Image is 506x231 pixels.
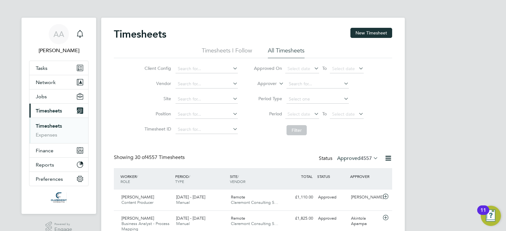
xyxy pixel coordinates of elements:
button: Finance [29,143,88,157]
a: Expenses [36,132,57,138]
label: Site [143,96,171,101]
div: Status [319,154,379,163]
label: Position [143,111,171,117]
span: Select date [332,111,355,117]
span: / [238,174,239,179]
img: claremontconsulting1-logo-retina.png [51,192,66,203]
h2: Timesheets [114,28,166,40]
span: Manual [176,221,190,226]
label: Vendor [143,81,171,86]
input: Select one [287,95,349,104]
div: Timesheets [29,118,88,143]
span: TYPE [175,179,184,184]
a: Tasks [29,61,88,75]
div: £1,825.00 [283,213,316,224]
span: ROLE [120,179,130,184]
span: Content Producer [121,200,153,205]
button: New Timesheet [350,28,392,38]
div: APPROVER [349,171,381,182]
span: VENDOR [230,179,245,184]
button: Preferences [29,172,88,186]
span: Claremont Consulting S… [231,221,278,226]
label: Timesheet ID [143,126,171,132]
span: Claremont Consulting S… [231,200,278,205]
div: PERIOD [174,171,228,187]
div: £1,110.00 [283,192,316,203]
a: AA[PERSON_NAME] [29,24,89,54]
a: Go to home page [29,192,89,203]
input: Search for... [176,80,238,88]
span: Afzal Ahmed [29,47,89,54]
button: Network [29,75,88,89]
label: Period Type [254,96,282,101]
span: Timesheets [36,108,62,114]
button: Filter [287,125,307,135]
span: [DATE] - [DATE] [176,194,205,200]
span: / [189,174,190,179]
span: Select date [332,66,355,71]
span: 30 of [135,154,146,161]
span: [PERSON_NAME] [121,216,154,221]
nav: Main navigation [22,18,96,214]
div: SITE [228,171,283,187]
input: Search for... [176,95,238,104]
span: Remote [231,194,245,200]
div: Approved [316,213,349,224]
span: To [320,64,329,72]
div: STATUS [316,171,349,182]
div: Akintola Apampa [349,213,381,229]
div: Approved [316,192,349,203]
span: AA [53,30,64,38]
input: Search for... [287,80,349,88]
span: Network [36,79,56,85]
span: / [137,174,138,179]
span: Reports [36,162,54,168]
input: Search for... [176,64,238,73]
span: Jobs [36,94,47,100]
div: [PERSON_NAME] [349,192,381,203]
div: WORKER [119,171,174,187]
button: Reports [29,158,88,172]
span: Manual [176,200,190,205]
span: Select date [287,111,310,117]
input: Search for... [176,110,238,119]
li: Timesheets I Follow [202,47,252,58]
span: Tasks [36,65,47,71]
label: Period [254,111,282,117]
li: All Timesheets [268,47,305,58]
span: [DATE] - [DATE] [176,216,205,221]
label: Approved On [254,65,282,71]
span: Remote [231,216,245,221]
button: Timesheets [29,104,88,118]
button: Open Resource Center, 11 new notifications [481,206,501,226]
div: 11 [480,210,486,218]
label: Approved [337,155,378,161]
input: Search for... [176,125,238,134]
span: Finance [36,148,53,154]
label: Approver [248,81,277,87]
button: Jobs [29,89,88,103]
span: To [320,110,329,118]
span: 4557 [361,155,372,161]
span: Select date [287,66,310,71]
span: 4557 Timesheets [135,154,185,161]
a: Timesheets [36,123,62,129]
label: Client Config [143,65,171,71]
span: Powered by [54,222,72,227]
span: [PERSON_NAME] [121,194,154,200]
span: Preferences [36,176,63,182]
div: Showing [114,154,186,161]
span: TOTAL [301,174,312,179]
